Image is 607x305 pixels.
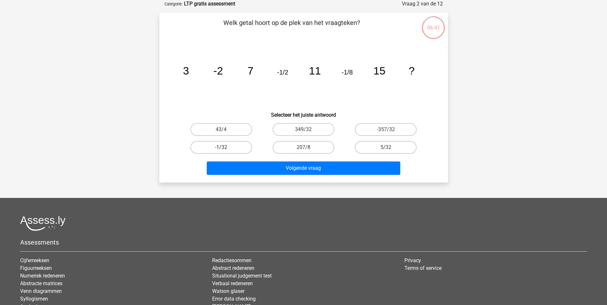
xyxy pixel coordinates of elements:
tspan: 11 [309,65,321,77]
tspan: 7 [247,65,253,77]
button: Volgende vraag [207,161,400,175]
a: Syllogismen [20,296,48,302]
p: Welk getal hoort op de plek van het vraagteken? [170,18,414,37]
label: 349/32 [273,123,334,136]
img: Assessly logo [20,216,66,231]
a: Situational judgement test [212,273,272,279]
a: Redactiesommen [212,257,252,263]
tspan: -1/8 [341,69,353,76]
label: -1/32 [190,141,252,154]
div: 06:41 [421,16,445,32]
a: Abstracte matrices [20,280,62,286]
a: Terms of service [404,265,442,271]
tspan: 15 [373,65,385,77]
a: Venn diagrammen [20,288,62,294]
a: Watson glaser [212,288,244,294]
label: 207/8 [273,141,334,154]
label: 5/32 [355,141,417,154]
tspan: 3 [183,65,189,77]
h6: Selecteer het juiste antwoord [170,107,438,118]
tspan: -1/2 [277,69,288,76]
a: Numeriek redeneren [20,273,65,279]
strong: LTP gratis assessment [184,1,235,7]
label: -357/32 [355,123,417,136]
a: Privacy [404,257,421,263]
tspan: -2 [213,65,223,77]
a: Abstract redeneren [212,265,254,271]
small: Categorie: [164,2,183,6]
a: Figuurreeksen [20,265,52,271]
a: Cijferreeksen [20,257,49,263]
label: 43/4 [190,123,252,136]
a: Error data checking [212,296,256,302]
h5: Assessments [20,239,587,246]
a: Verbaal redeneren [212,280,253,286]
tspan: ? [409,65,415,77]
